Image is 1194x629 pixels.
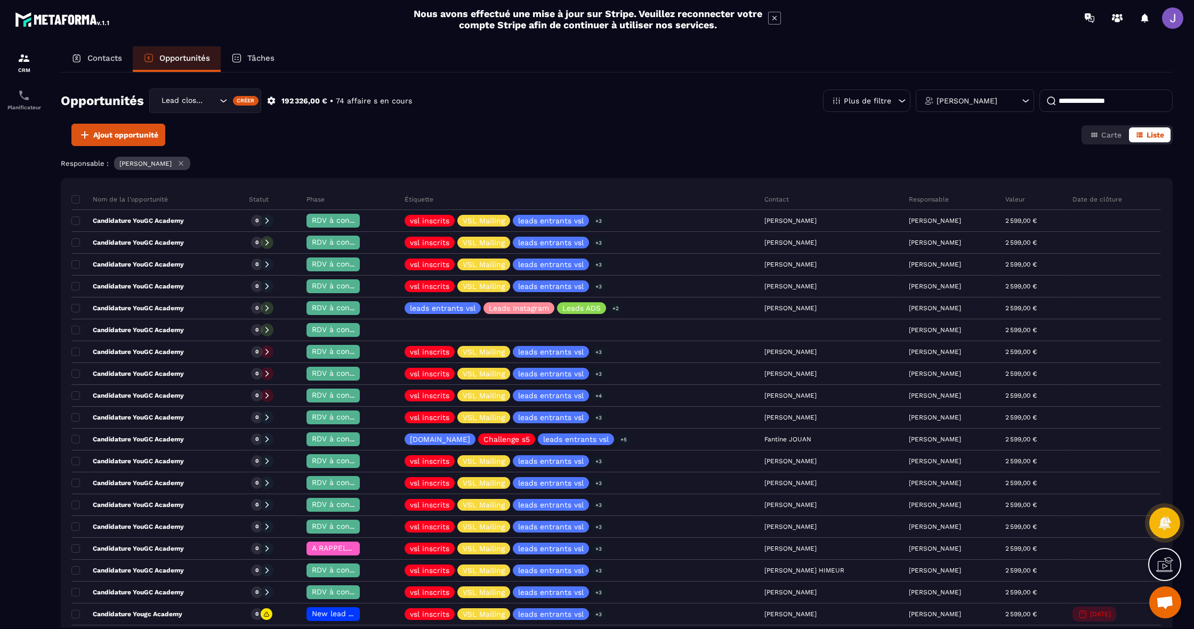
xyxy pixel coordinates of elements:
a: formationformationCRM [3,44,45,81]
p: vsl inscrits [410,370,449,377]
p: 2 599,00 € [1005,283,1037,290]
p: 0 [255,457,259,465]
p: vsl inscrits [410,348,449,356]
p: [PERSON_NAME] [909,239,961,246]
p: Leads Instagram [489,304,549,312]
p: Candidature YouGC Academy [71,522,184,531]
p: 2 599,00 € [1005,326,1037,334]
p: [PERSON_NAME] [909,326,961,334]
span: Lead closing [159,95,206,107]
p: 0 [255,588,259,596]
p: VSL Mailing [463,392,505,399]
span: RDV à confimer ❓ [312,260,381,268]
span: RDV à confimer ❓ [312,500,381,509]
p: • [330,96,333,106]
p: leads entrants vsl [518,588,584,596]
span: Carte [1101,131,1122,139]
p: Nom de la l'opportunité [71,195,168,204]
p: 2 599,00 € [1005,457,1037,465]
p: 2 599,00 € [1005,436,1037,443]
p: leads entrants vsl [518,567,584,574]
p: Challenge s5 [483,436,530,443]
p: VSL Mailing [463,261,505,268]
span: RDV à confimer ❓ [312,238,381,246]
p: 0 [255,283,259,290]
p: vsl inscrits [410,588,449,596]
button: Carte [1084,127,1128,142]
p: vsl inscrits [410,479,449,487]
p: +3 [592,259,606,270]
p: vsl inscrits [410,523,449,530]
p: Planificateur [3,104,45,110]
a: Tâches [221,46,285,72]
p: Candidature YouGC Academy [71,544,184,553]
p: [PERSON_NAME] [937,97,997,104]
span: RDV à confimer ❓ [312,281,381,290]
p: leads entrants vsl [410,304,475,312]
p: Opportunités [159,53,210,63]
p: leads entrants vsl [518,545,584,552]
p: vsl inscrits [410,501,449,509]
p: 2 599,00 € [1005,501,1037,509]
p: +3 [592,281,606,292]
p: +3 [592,237,606,248]
p: 0 [255,348,259,356]
p: +3 [592,478,606,489]
p: 0 [255,326,259,334]
p: leads entrants vsl [518,523,584,530]
p: Tâches [247,53,275,63]
span: Liste [1147,131,1164,139]
p: 2 599,00 € [1005,392,1037,399]
p: 2 599,00 € [1005,588,1037,596]
span: A RAPPELER/GHOST/NO SHOW✖️ [312,544,432,552]
p: Phase [306,195,325,204]
p: 2 599,00 € [1005,610,1037,618]
p: [PERSON_NAME] [909,436,961,443]
p: Plus de filtre [844,97,891,104]
p: 2 599,00 € [1005,239,1037,246]
p: Date de clôture [1072,195,1122,204]
p: [PERSON_NAME] [909,392,961,399]
p: Leads ADS [562,304,601,312]
p: leads entrants vsl [518,392,584,399]
p: +3 [592,499,606,511]
p: [PERSON_NAME] [909,217,961,224]
a: Ouvrir le chat [1149,586,1181,618]
span: RDV à confimer ❓ [312,369,381,377]
p: Candidature YouGC Academy [71,457,184,465]
p: vsl inscrits [410,567,449,574]
p: VSL Mailing [463,501,505,509]
a: Opportunités [133,46,221,72]
img: logo [15,10,111,29]
p: VSL Mailing [463,479,505,487]
span: RDV à confimer ❓ [312,413,381,421]
span: RDV à confimer ❓ [312,216,381,224]
p: [PERSON_NAME] [909,588,961,596]
p: +3 [592,456,606,467]
p: 2 599,00 € [1005,348,1037,356]
span: Ajout opportunité [93,130,158,140]
p: 192 326,00 € [281,96,327,106]
p: 2 599,00 € [1005,523,1037,530]
p: Valeur [1005,195,1025,204]
p: +3 [592,368,606,380]
p: VSL Mailing [463,239,505,246]
span: RDV à confimer ❓ [312,522,381,530]
p: Candidature YouGC Academy [71,566,184,575]
p: 0 [255,261,259,268]
div: Search for option [149,88,261,113]
p: vsl inscrits [410,610,449,618]
h2: Opportunités [61,90,144,111]
p: 0 [255,370,259,377]
p: 2 599,00 € [1005,545,1037,552]
p: Candidature YouGC Academy [71,391,184,400]
p: Candidature Yougc Academy [71,610,182,618]
span: RDV à confimer ❓ [312,456,381,465]
div: Créer [233,96,259,106]
p: vsl inscrits [410,392,449,399]
p: leads entrants vsl [518,457,584,465]
p: Contacts [87,53,122,63]
p: CRM [3,67,45,73]
p: [PERSON_NAME] [909,545,961,552]
p: leads entrants vsl [518,610,584,618]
